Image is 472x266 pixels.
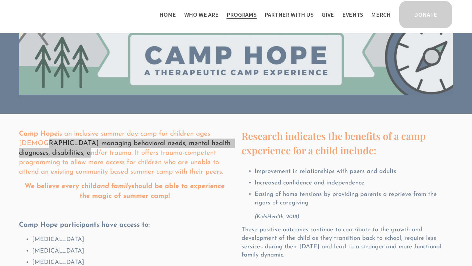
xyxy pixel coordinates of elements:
[342,9,363,20] a: Events
[32,247,230,256] p: [MEDICAL_DATA]
[19,130,58,137] strong: Camp Hope
[184,10,219,20] span: Who We Are
[255,190,453,207] p: Easing of home tensions by providing parents a reprieve from the rigors of caregiving
[19,129,230,177] p: is an inclusive summer day camp for children ages [DEMOGRAPHIC_DATA] managing behavioral needs, m...
[255,214,299,219] em: (KidsHealth, 2018)
[371,9,391,20] a: Merch
[226,9,257,20] a: folder dropdown
[19,221,150,228] strong: Camp Hope participants have access to:
[184,9,219,20] a: folder dropdown
[32,236,230,244] p: [MEDICAL_DATA]
[322,9,334,20] a: Give
[159,9,176,20] a: Home
[242,129,453,158] h4: Research indicates the benefits of a camp experience for a child include:
[226,10,257,20] span: Programs
[25,183,227,199] strong: We believe every child should be able to experience the magic of summer camp!
[255,167,453,176] p: Improvement in relationships with peers and adults
[97,183,131,190] em: and family
[242,226,453,259] p: These positive outcomes continue to contribute to the growth and development of the child as they...
[265,9,313,20] a: folder dropdown
[265,10,313,20] span: Partner With Us
[255,179,453,187] p: Increased confidence and independence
